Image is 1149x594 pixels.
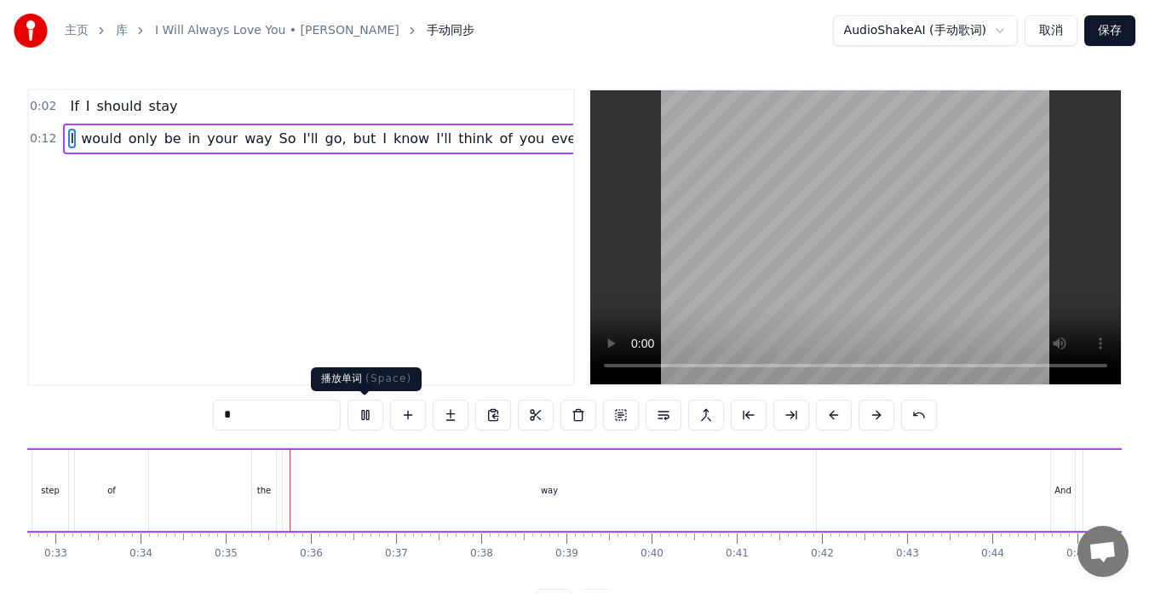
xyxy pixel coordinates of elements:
span: of [497,129,514,148]
span: only [127,129,159,148]
span: in [187,129,203,148]
span: your [205,129,239,148]
span: I'll [434,129,453,148]
span: way [243,129,273,148]
div: 0:41 [726,547,749,561]
div: of [107,484,116,497]
span: If [68,96,80,116]
div: step [41,484,60,497]
span: go, [324,129,348,148]
div: 0:37 [385,547,408,561]
div: 0:35 [215,547,238,561]
div: 0:36 [300,547,323,561]
span: you [518,129,546,148]
span: So [278,129,298,148]
div: 0:39 [555,547,578,561]
span: would [79,129,124,148]
span: I'll [302,129,320,148]
a: 开放式聊天 [1077,526,1129,577]
span: be [163,129,183,148]
div: 0:33 [44,547,67,561]
div: 0:45 [1066,547,1089,561]
span: every [549,129,591,148]
div: 0:34 [129,547,152,561]
span: ( Space ) [365,372,411,384]
div: 0:42 [811,547,834,561]
span: I [84,96,92,116]
div: the [257,484,271,497]
span: 0:02 [30,98,56,115]
div: 0:44 [981,547,1004,561]
a: I Will Always Love You • [PERSON_NAME] [155,22,399,39]
div: 0:38 [470,547,493,561]
span: I [381,129,388,148]
span: but [352,129,378,148]
button: 保存 [1084,15,1135,46]
div: And [1054,484,1071,497]
a: 库 [116,22,128,39]
div: 0:40 [641,547,664,561]
span: 0:12 [30,130,56,147]
span: think [457,129,494,148]
span: stay [147,96,180,116]
div: 播放单词 [311,367,422,391]
span: know [392,129,431,148]
nav: breadcrumb [65,22,474,39]
a: 主页 [65,22,89,39]
button: 取消 [1025,15,1077,46]
div: 0:43 [896,547,919,561]
span: should [95,96,144,116]
span: 手动同步 [427,22,474,39]
div: way [541,484,558,497]
span: I [68,129,76,148]
img: youka [14,14,48,48]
